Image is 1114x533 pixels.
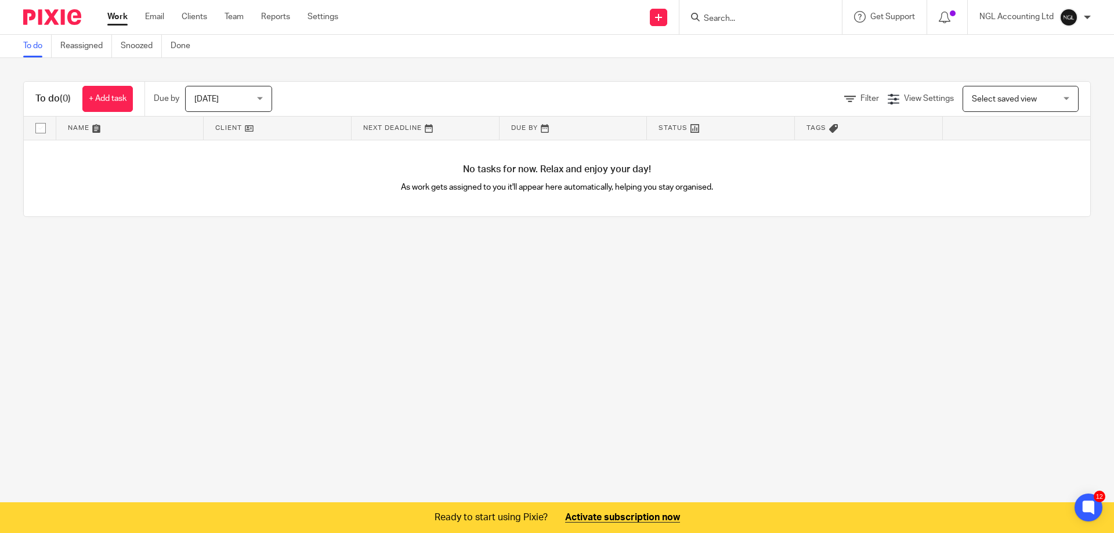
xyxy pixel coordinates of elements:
a: Team [225,11,244,23]
a: Reports [261,11,290,23]
p: NGL Accounting Ltd [979,11,1054,23]
h1: To do [35,93,71,105]
a: Settings [308,11,338,23]
span: [DATE] [194,95,219,103]
div: 12 [1094,491,1105,502]
a: Email [145,11,164,23]
input: Search [703,14,807,24]
a: Reassigned [60,35,112,57]
a: Snoozed [121,35,162,57]
span: View Settings [904,95,954,103]
a: Clients [182,11,207,23]
a: + Add task [82,86,133,112]
a: To do [23,35,52,57]
img: NGL%20Logo%20Social%20Circle%20JPG.jpg [1059,8,1078,27]
p: As work gets assigned to you it'll appear here automatically, helping you stay organised. [291,182,824,193]
span: Tags [806,125,826,131]
h4: No tasks for now. Relax and enjoy your day! [24,164,1090,176]
p: Due by [154,93,179,104]
span: Get Support [870,13,915,21]
span: Filter [860,95,879,103]
a: Work [107,11,128,23]
a: Done [171,35,199,57]
span: Select saved view [972,95,1037,103]
span: (0) [60,94,71,103]
img: Pixie [23,9,81,25]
